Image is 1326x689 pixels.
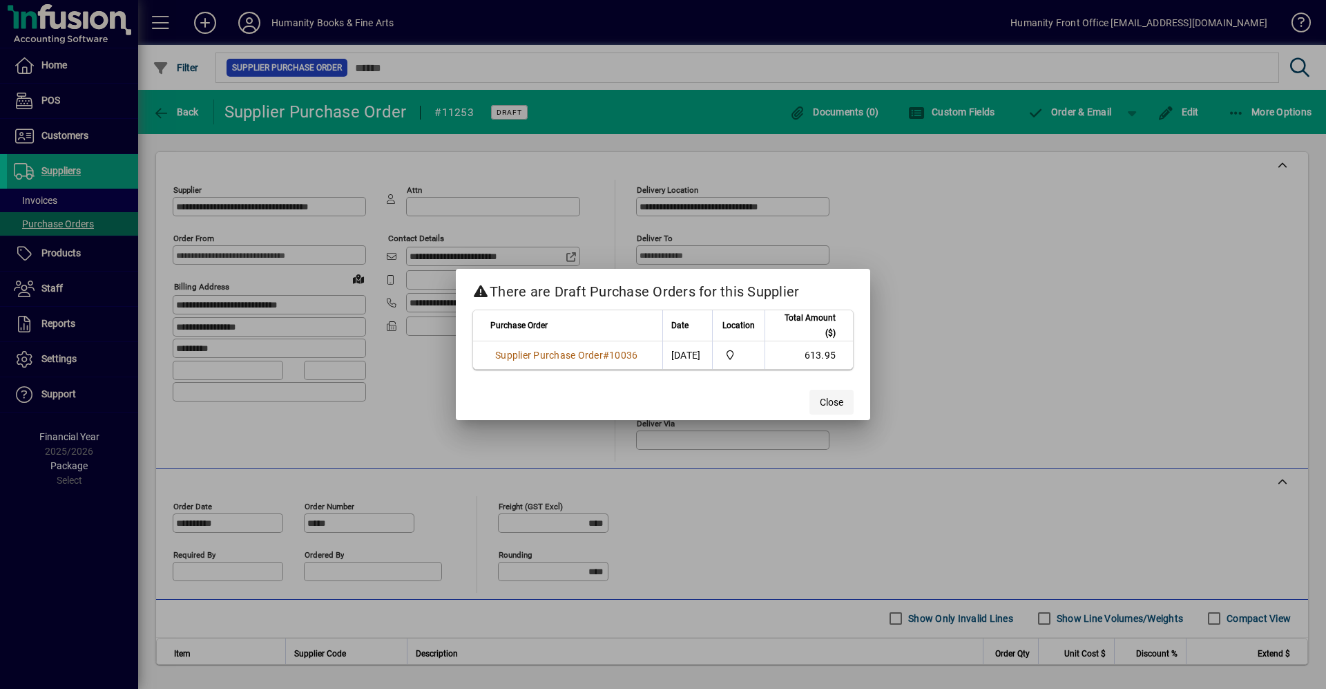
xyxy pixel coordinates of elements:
span: Total Amount ($) [773,310,836,341]
span: 10036 [609,350,637,361]
span: Supplier Purchase Order [495,350,603,361]
td: 613.95 [765,341,853,369]
span: Location [722,318,755,333]
td: [DATE] [662,341,712,369]
span: Date [671,318,689,333]
span: Close [820,395,843,410]
span: # [603,350,609,361]
span: Purchase Order [490,318,548,333]
a: Supplier Purchase Order#10036 [490,348,642,363]
span: Humanity Books & Fine Art Supplies [721,348,757,363]
h2: There are Draft Purchase Orders for this Supplier [456,269,870,309]
button: Close [809,390,854,415]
